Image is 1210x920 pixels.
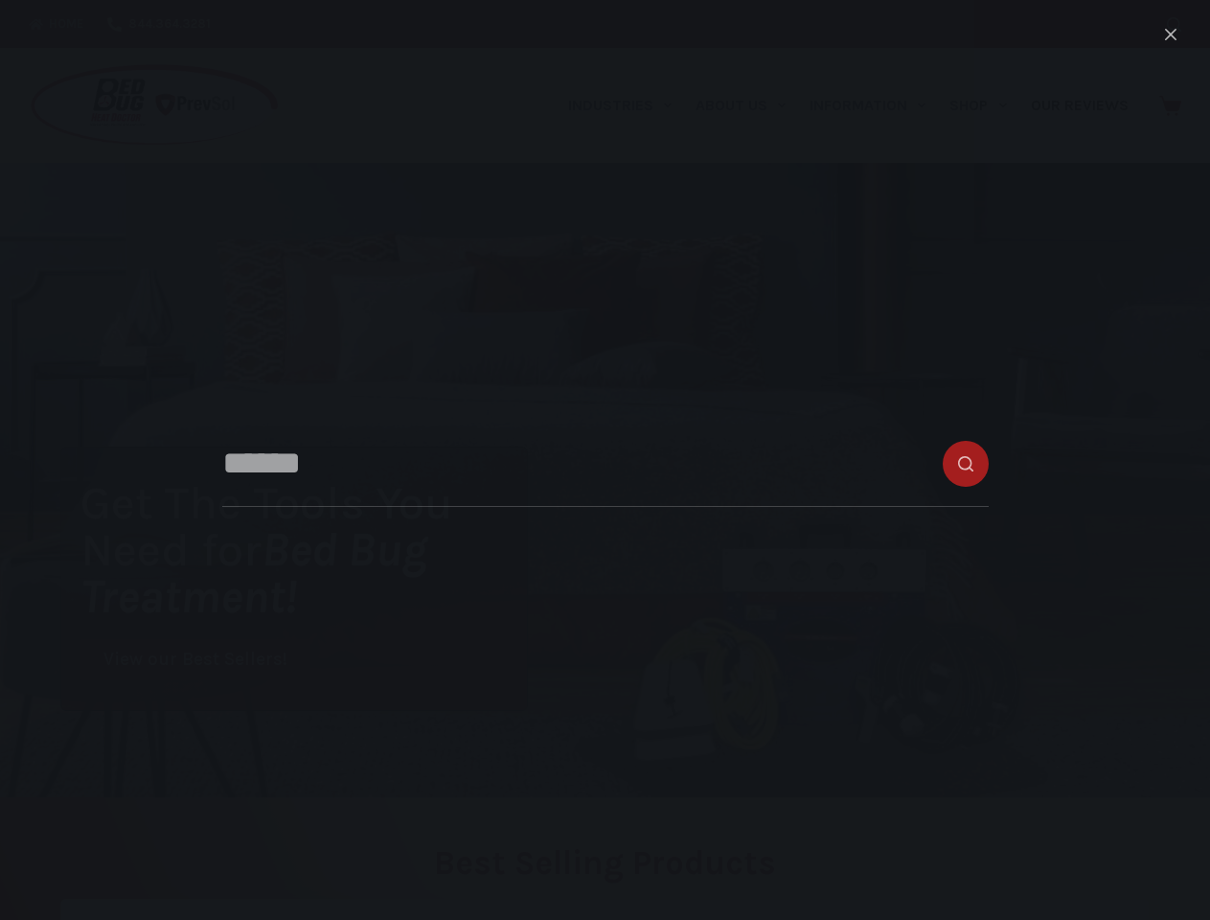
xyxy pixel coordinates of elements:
[103,651,287,669] span: View our Best Sellers!
[80,639,310,680] a: View our Best Sellers!
[80,479,527,620] h1: Get The Tools You Need for
[556,48,683,163] a: Industries
[15,8,73,65] button: Open LiveChat chat widget
[683,48,797,163] a: About Us
[798,48,938,163] a: Information
[1167,17,1181,32] button: Search
[556,48,1140,163] nav: Primary
[1018,48,1140,163] a: Our Reviews
[29,63,280,149] img: Prevsol/Bed Bug Heat Doctor
[938,48,1018,163] a: Shop
[60,846,1150,880] h2: Best Selling Products
[80,522,427,624] i: Bed Bug Treatment!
